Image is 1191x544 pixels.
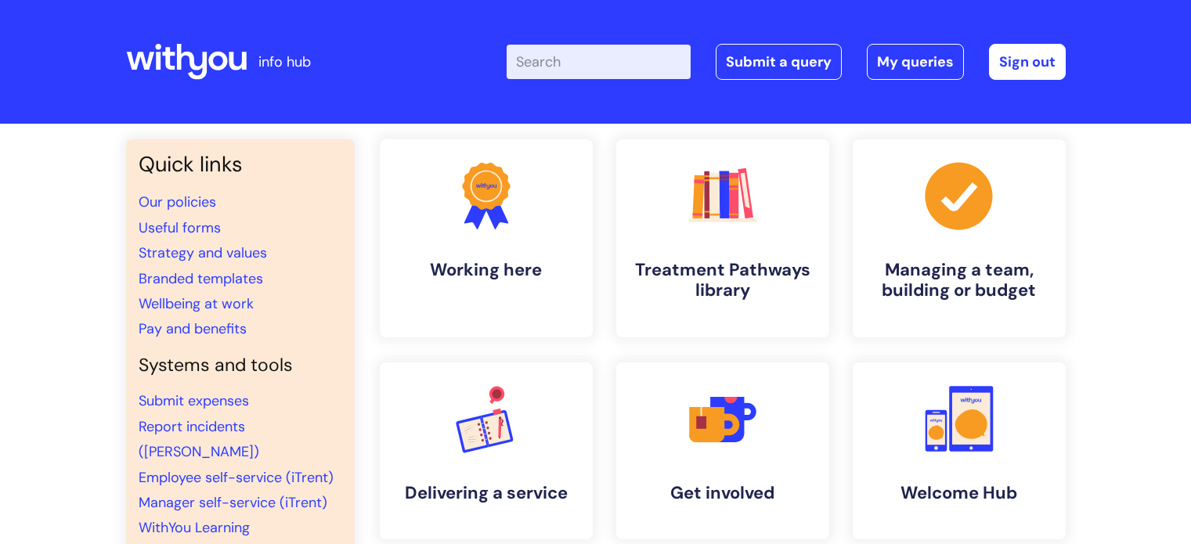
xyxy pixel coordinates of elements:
a: Get involved [616,362,829,539]
p: info hub [258,49,311,74]
a: WithYou Learning [139,518,250,537]
a: Working here [380,139,593,337]
a: Treatment Pathways library [616,139,829,337]
h4: Treatment Pathways library [629,260,817,301]
a: Sign out [989,44,1066,80]
h3: Quick links [139,152,342,177]
a: Useful forms [139,218,221,237]
input: Search [507,45,691,79]
div: | - [507,44,1066,80]
a: Manager self-service (iTrent) [139,493,327,512]
a: Submit expenses [139,391,249,410]
a: My queries [867,44,964,80]
h4: Systems and tools [139,355,342,376]
a: Wellbeing at work [139,294,254,313]
a: Employee self-service (iTrent) [139,468,334,487]
h4: Delivering a service [392,483,580,503]
a: Pay and benefits [139,319,247,338]
a: Managing a team, building or budget [853,139,1066,337]
a: Report incidents ([PERSON_NAME]) [139,417,259,461]
a: Delivering a service [380,362,593,539]
a: Submit a query [716,44,842,80]
a: Our policies [139,193,216,211]
h4: Get involved [629,483,817,503]
h4: Welcome Hub [865,483,1053,503]
h4: Managing a team, building or budget [865,260,1053,301]
a: Strategy and values [139,243,267,262]
a: Welcome Hub [853,362,1066,539]
a: Branded templates [139,269,263,288]
h4: Working here [392,260,580,280]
